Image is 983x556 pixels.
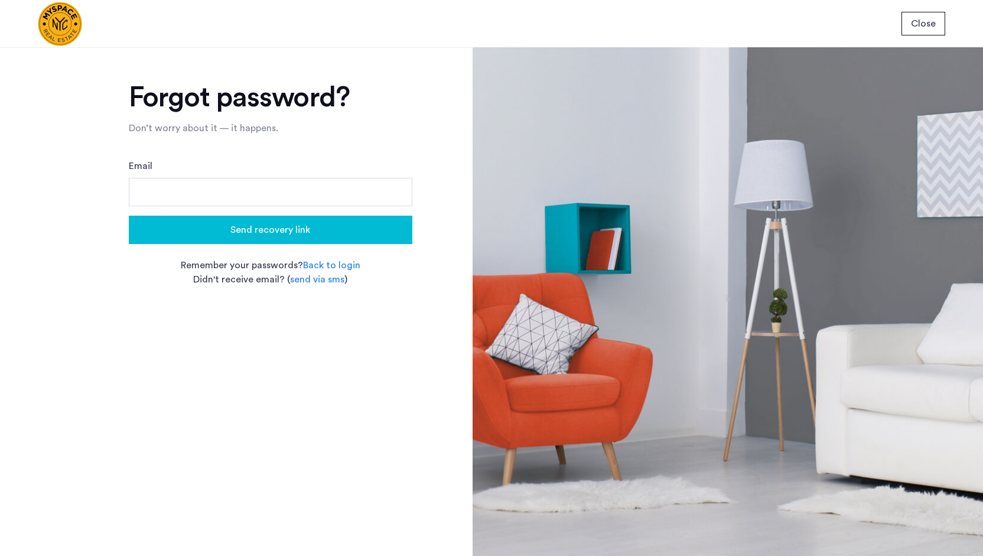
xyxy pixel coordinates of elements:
[129,216,412,244] button: button
[303,258,360,272] a: Back to login
[129,83,412,112] div: Forgot password?
[181,261,303,270] span: Remember your passwords?
[901,12,945,35] button: button
[129,272,412,287] div: Didn't receive email? ( )
[129,121,412,135] div: Don’t worry about it — it happens.
[230,223,310,237] span: Send recovery link
[129,159,152,173] label: Email
[290,272,344,287] a: send via sms
[911,17,936,31] span: Close
[38,2,82,46] img: logo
